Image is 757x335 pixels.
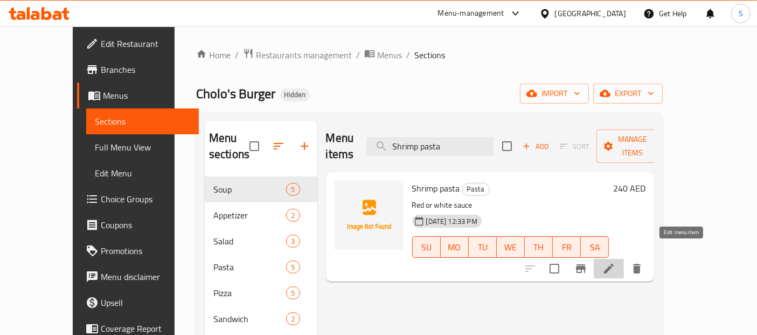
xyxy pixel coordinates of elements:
[77,212,199,238] a: Coupons
[406,49,410,61] li: /
[287,236,299,247] span: 3
[213,261,286,274] span: Pasta
[326,130,354,162] h2: Menu items
[414,49,445,61] span: Sections
[101,193,191,206] span: Choice Groups
[86,108,199,134] a: Sections
[335,181,404,250] img: Shrimp pasta
[213,286,286,299] span: Pizza
[205,306,317,332] div: Sandwich2
[95,167,191,180] span: Edit Menu
[557,240,577,255] span: FR
[469,236,497,258] button: TU
[213,312,286,325] span: Sandwich
[205,228,317,254] div: Salad3
[441,236,469,258] button: MO
[286,261,300,274] div: items
[280,90,310,99] span: Hidden
[205,254,317,280] div: Pasta5
[266,133,291,159] span: Sort sections
[356,49,360,61] li: /
[205,202,317,228] div: Appetizer2
[205,176,317,202] div: Soup5
[412,180,460,196] span: Shrimp pasta
[501,240,520,255] span: WE
[422,216,482,227] span: [DATE] 12:33 PM
[739,8,743,19] span: S
[286,312,300,325] div: items
[497,236,525,258] button: WE
[525,236,553,258] button: TH
[473,240,492,255] span: TU
[77,83,199,108] a: Menus
[101,218,191,231] span: Coupons
[602,87,654,100] span: export
[543,257,566,280] span: Select to update
[209,130,249,162] h2: Menu sections
[518,138,553,155] button: Add
[364,48,402,62] a: Menus
[205,280,317,306] div: Pizza5
[243,135,266,158] span: Select all sections
[291,133,317,159] button: Add section
[463,183,489,195] span: Pasta
[77,238,199,264] a: Promotions
[412,236,441,258] button: SU
[287,288,299,298] span: 5
[287,184,299,195] span: 5
[366,137,494,156] input: search
[101,63,191,76] span: Branches
[585,240,605,255] span: SA
[462,183,490,196] div: Pasta
[101,37,191,50] span: Edit Restaurant
[77,290,199,316] a: Upsell
[86,160,199,186] a: Edit Menu
[286,183,300,196] div: items
[287,314,299,324] span: 2
[496,135,518,158] span: Select section
[613,181,645,196] h6: 240 AED
[235,49,239,61] li: /
[213,235,286,248] span: Salad
[417,240,436,255] span: SU
[77,186,199,212] a: Choice Groups
[521,140,550,153] span: Add
[553,138,596,155] span: Select section first
[529,240,548,255] span: TH
[243,48,352,62] a: Restaurants management
[103,89,191,102] span: Menus
[568,256,594,282] button: Branch-specific-item
[377,49,402,61] span: Menus
[77,264,199,290] a: Menu disclaimer
[286,209,300,222] div: items
[86,134,199,160] a: Full Menu View
[553,236,581,258] button: FR
[77,31,199,57] a: Edit Restaurant
[196,49,231,61] a: Home
[286,235,300,248] div: items
[213,209,286,222] span: Appetizer
[286,286,300,299] div: items
[101,322,191,335] span: Coverage Report
[445,240,464,255] span: MO
[101,244,191,257] span: Promotions
[596,129,669,163] button: Manage items
[213,183,286,196] span: Soup
[605,133,660,160] span: Manage items
[101,270,191,283] span: Menu disclaimer
[438,7,504,20] div: Menu-management
[256,49,352,61] span: Restaurants management
[529,87,580,100] span: import
[196,81,275,106] span: Cholo's Burger
[95,115,191,128] span: Sections
[287,262,299,272] span: 5
[287,210,299,221] span: 2
[412,199,609,212] p: Red or white sauce
[593,84,663,104] button: export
